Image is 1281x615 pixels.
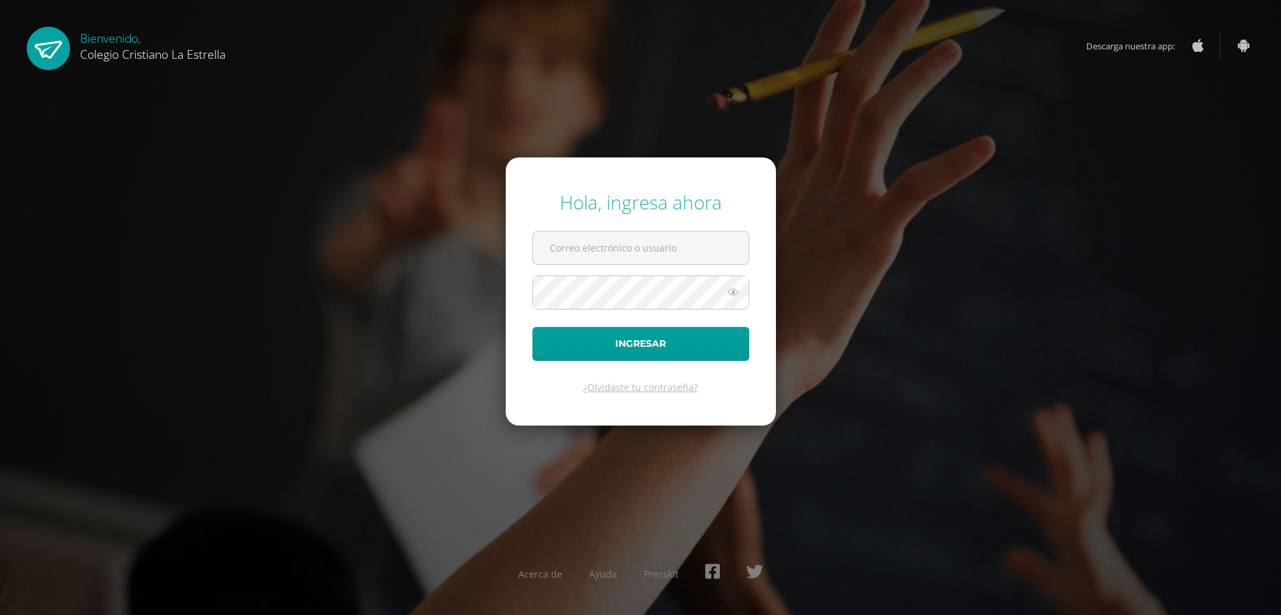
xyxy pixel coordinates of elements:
[644,568,679,580] a: Presskit
[532,189,749,215] div: Hola, ingresa ahora
[532,327,749,361] button: Ingresar
[533,231,749,264] input: Correo electrónico o usuario
[583,381,698,394] a: ¿Olvidaste tu contraseña?
[589,568,617,580] a: Ayuda
[1086,33,1188,59] span: Descarga nuestra app:
[518,568,562,580] a: Acerca de
[80,46,226,62] span: Colegio Cristiano La Estrella
[80,27,226,62] div: Bienvenido,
